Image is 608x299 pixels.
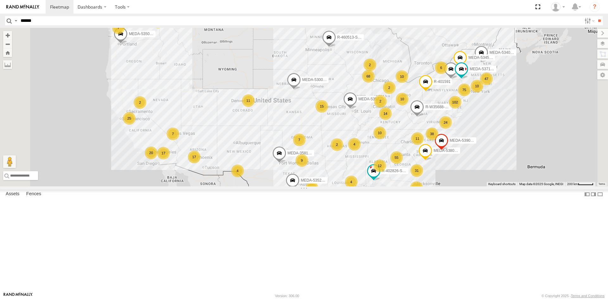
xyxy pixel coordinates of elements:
[6,5,39,9] img: rand-logo.svg
[571,294,605,298] a: Terms and Conditions
[337,35,365,39] span: R-460513-Swing
[396,93,408,105] div: 10
[382,169,410,173] span: R-402826-Swing
[597,71,608,79] label: Map Settings
[567,182,578,186] span: 200 km
[426,128,438,140] div: 38
[390,151,403,164] div: 55
[480,72,493,85] div: 47
[301,178,333,182] span: MEDA-535212-Roll
[345,176,358,188] div: 4
[13,16,18,25] label: Search Query
[231,165,244,177] div: 4
[565,182,595,186] button: Map Scale: 200 km per 45 pixels
[411,132,424,145] div: 11
[490,50,522,55] span: MEDA-534010-Roll
[188,151,200,163] div: 17
[373,127,386,139] div: 10
[295,154,308,167] div: 9
[145,146,157,159] div: 20
[302,77,335,82] span: MEDA-530001-Roll
[3,293,33,299] a: Visit our Website
[3,60,12,69] label: Measure
[434,79,451,84] span: R-401591
[598,183,605,185] a: Terms (opens in new tab)
[468,55,505,59] span: MEDA-534585-Swing
[129,32,161,36] span: MEDA-535014-Roll
[458,84,471,96] div: 75
[315,100,328,113] div: 15
[275,294,299,298] div: Version: 306.00
[519,182,563,186] span: Map data ©2025 Google, INEGI
[379,107,392,120] div: 14
[597,190,603,199] label: Hide Summary Table
[425,104,455,109] span: R-W35688-Swing
[3,40,12,48] button: Zoom out
[410,164,423,177] div: 31
[123,112,136,125] div: 25
[3,190,22,199] label: Assets
[3,48,12,57] button: Zoom Home
[358,97,391,101] span: MEDA-535204-Roll
[23,190,44,199] label: Fences
[435,61,447,74] div: 6
[362,70,375,83] div: 68
[383,81,396,94] div: 2
[288,151,320,155] span: MEDA-358103-Roll
[449,96,461,109] div: 102
[470,67,506,71] span: MEDA-537121-Swing
[584,190,590,199] label: Dock Summary Table to the Left
[450,138,482,142] span: MEDA-539001-Roll
[582,16,596,25] label: Search Filter Options
[3,155,16,168] button: Drag Pegman onto the map to open Street View
[151,16,164,28] div: 2
[549,2,567,12] div: James Nichols
[134,96,146,109] div: 2
[439,116,452,129] div: 24
[293,134,306,146] div: 7
[374,95,387,108] div: 2
[3,31,12,40] button: Zoom in
[471,80,483,92] div: 10
[410,181,423,194] div: 4
[364,59,376,71] div: 2
[488,182,516,186] button: Keyboard shortcuts
[396,70,408,83] div: 10
[112,22,125,34] div: 7
[242,94,255,107] div: 11
[541,294,605,298] div: © Copyright 2025 -
[373,159,386,172] div: 12
[348,138,361,151] div: 4
[331,138,343,151] div: 2
[590,190,597,199] label: Dock Summary Table to the Right
[590,2,600,12] i: ?
[167,128,179,140] div: 7
[157,147,170,159] div: 17
[434,148,470,153] span: MEDA-538005-Swing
